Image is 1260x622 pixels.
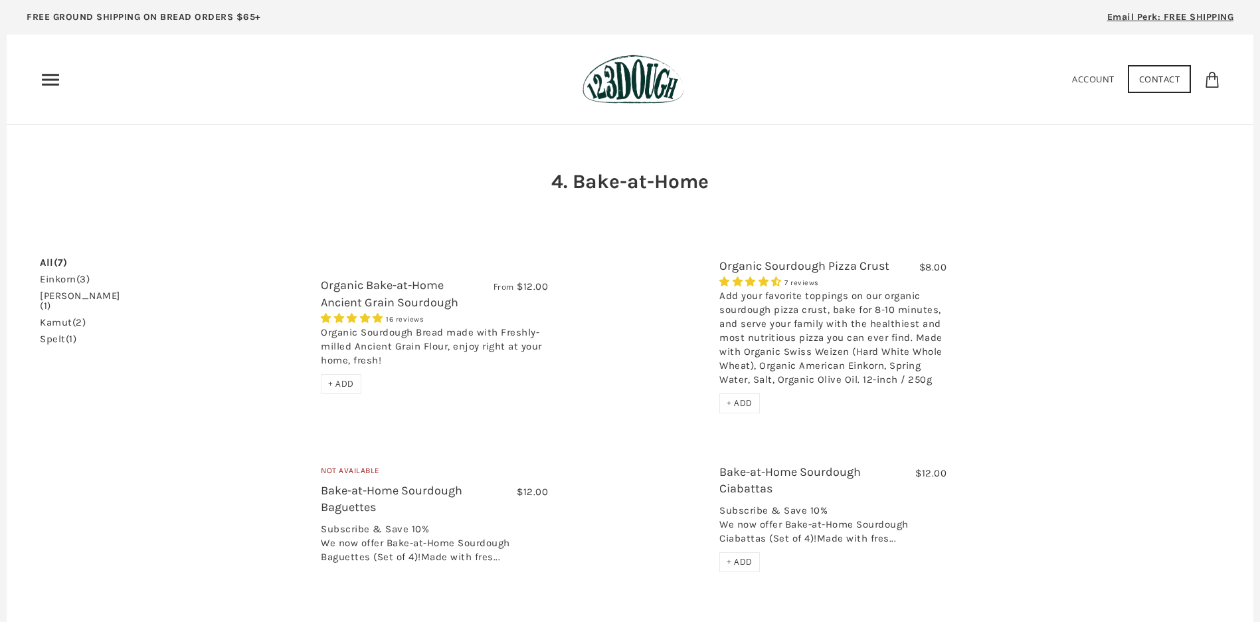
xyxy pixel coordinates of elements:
[547,167,713,195] h2: 4. Bake-at-Home
[40,274,90,284] a: einkorn(3)
[321,483,462,514] a: Bake-at-Home Sourdough Baguettes
[719,465,861,496] a: Bake-at-Home Sourdough Ciabattas
[1072,73,1115,85] a: Account
[386,315,424,324] span: 16 reviews
[1087,7,1254,35] a: Email Perk: FREE SHIPPING
[719,504,946,552] div: Subscribe & Save 10% We now offer Bake-at-Home Sourdough Ciabattas (Set of 4)!Made with fres...
[321,326,548,374] div: Organic Sourdough Bread made with Freshly-milled Ancient Grain Flour, enjoy right at your home, f...
[66,333,77,345] span: (1)
[719,289,946,393] div: Add your favorite toppings on our organic sourdough pizza crust, bake for 8-10 minutes, and serve...
[919,261,947,273] span: $8.00
[719,259,889,273] a: Organic Sourdough Pizza Crust
[1128,65,1192,93] a: Contact
[494,281,514,292] span: From
[40,69,61,90] nav: Primary
[727,397,753,409] span: + ADD
[719,276,784,288] span: 4.29 stars
[328,378,354,389] span: + ADD
[169,447,311,589] a: Bake-at-Home Sourdough Baguettes
[40,334,76,344] a: spelt(1)
[7,7,281,35] a: FREE GROUND SHIPPING ON BREAD ORDERS $65+
[40,318,86,328] a: kamut(2)
[321,312,386,324] span: 4.75 stars
[321,522,548,571] div: Subscribe & Save 10% We now offer Bake-at-Home Sourdough Baguettes (Set of 4)!Made with fres...
[517,486,548,498] span: $12.00
[568,472,709,563] a: Bake-at-Home Sourdough Ciabattas
[915,467,946,479] span: $12.00
[76,273,90,285] span: (3)
[40,291,126,311] a: [PERSON_NAME](1)
[169,292,311,378] a: Organic Bake-at-Home Ancient Grain Sourdough
[727,556,753,568] span: + ADD
[321,465,548,482] div: Not Available
[40,300,51,312] span: (1)
[321,278,458,309] a: Organic Bake-at-Home Ancient Grain Sourdough
[568,265,709,407] a: Organic Sourdough Pizza Crust
[784,278,819,287] span: 7 reviews
[583,54,684,104] img: 123Dough Bakery
[719,393,760,413] div: + ADD
[1107,11,1234,23] span: Email Perk: FREE SHIPPING
[72,316,86,328] span: (2)
[27,10,261,25] p: FREE GROUND SHIPPING ON BREAD ORDERS $65+
[40,258,67,268] a: All(7)
[719,552,760,572] div: + ADD
[517,280,548,292] span: $12.00
[54,257,68,268] span: (7)
[321,374,361,394] div: + ADD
